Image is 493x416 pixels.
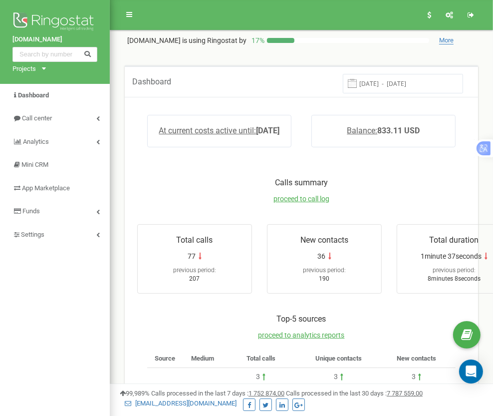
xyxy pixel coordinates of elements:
[21,231,44,238] span: Settings
[127,35,246,45] p: [DOMAIN_NAME]
[387,390,423,397] u: 7 787 559,00
[300,235,348,245] span: New contacts
[12,64,36,74] div: Projects
[177,235,213,245] span: Total calls
[421,251,482,261] span: 1minute 37seconds
[159,126,280,135] a: At current costs active until:[DATE]
[234,383,288,390] span: ( 0 )
[319,275,330,282] span: 190
[318,251,326,261] span: 36
[12,35,97,44] a: [DOMAIN_NAME]
[190,275,200,282] span: 207
[392,383,436,390] span: previous period:
[347,126,420,135] a: Balance:833.11 USD
[248,390,284,397] u: 1 752 874,00
[159,126,256,135] span: At current costs active until:
[277,314,326,324] span: Top-5 sources
[275,178,328,187] span: Calls summary
[428,275,481,282] span: 8minutes 8seconds
[21,161,48,168] span: Mini CRM
[334,372,338,382] div: 3
[256,372,260,382] div: 3
[22,114,52,122] span: Call center
[173,267,216,274] span: previous period:
[120,390,150,397] span: 99,989%
[246,355,275,362] span: Total calls
[18,91,49,99] span: Dashboard
[258,331,345,339] a: proceed to analytics reports
[125,400,237,407] a: [EMAIL_ADDRESS][DOMAIN_NAME]
[151,390,284,397] span: Calls processed in the last 7 days :
[430,235,479,245] span: Total duration
[12,10,97,35] img: Ringostat logo
[286,390,423,397] span: Calls processed in the last 30 days :
[182,36,246,44] span: is using Ringostat by
[273,195,329,203] a: proceed to call log
[397,355,436,362] span: New contacts
[315,355,362,362] span: Unique contacts
[22,184,70,192] span: App Marketplace
[303,267,346,274] span: previous period:
[22,207,40,215] span: Funds
[246,35,267,45] p: 17 %
[132,77,171,86] span: Dashboard
[12,47,97,62] input: Search by number
[314,383,358,390] span: previous period:
[236,383,280,390] span: previous period:
[191,355,214,362] span: Medium
[412,372,416,382] div: 3
[439,36,454,44] span: More
[347,126,378,135] span: Balance:
[188,251,196,261] span: 77
[23,138,49,145] span: Analytics
[459,360,483,384] div: Open Intercom Messenger
[155,355,175,362] span: Source
[390,383,444,390] span: ( 0 )
[312,383,366,390] span: ( 0 )
[433,267,476,274] span: previous period:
